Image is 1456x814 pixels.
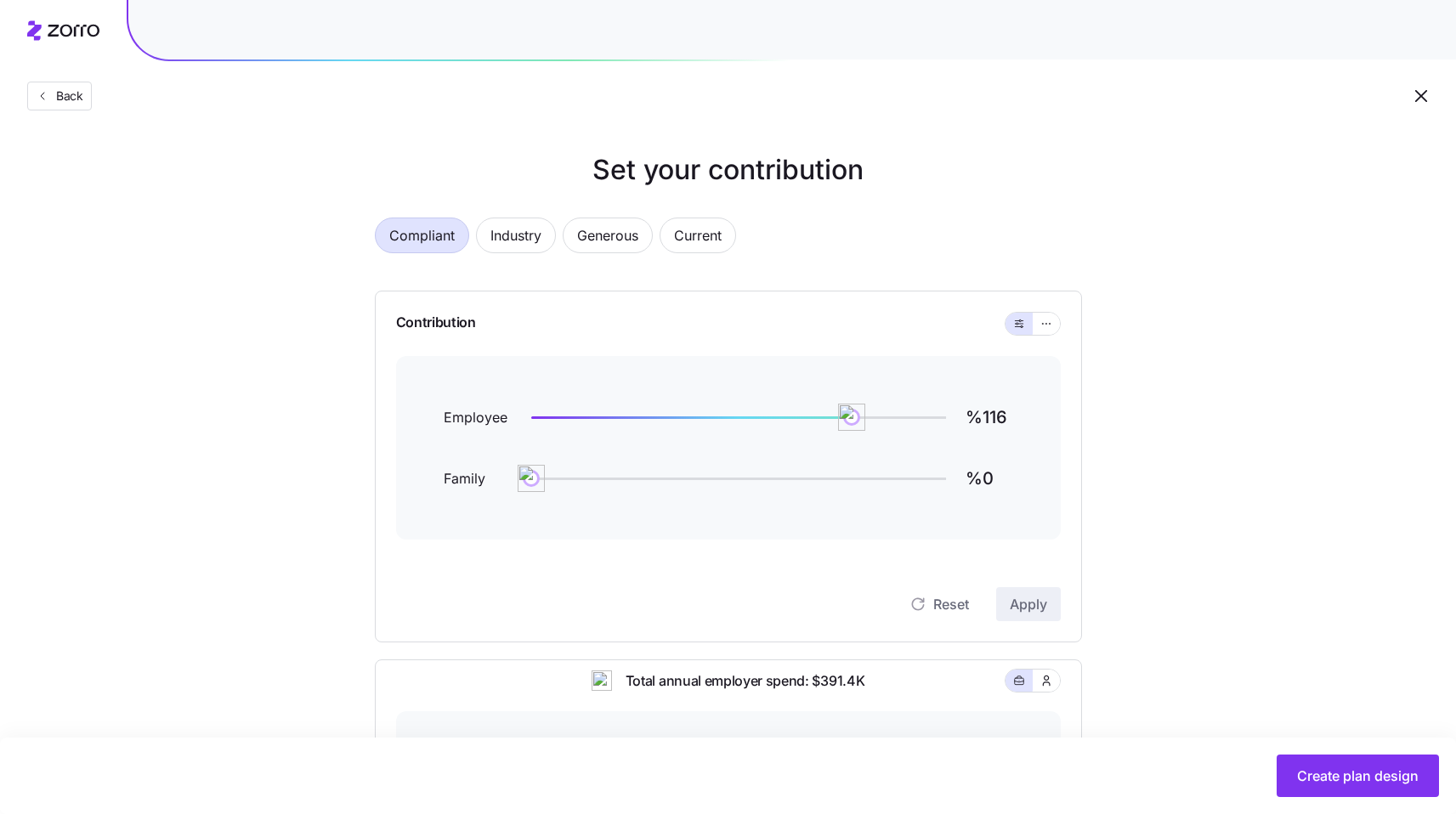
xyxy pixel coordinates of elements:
[660,218,736,253] button: Current
[307,150,1150,190] h1: Set your contribution
[996,587,1061,621] button: Apply
[444,468,512,489] span: Family
[592,670,612,691] img: ai-icon.png
[838,404,865,431] img: ai-icon.png
[444,407,512,428] span: Employee
[612,670,864,692] span: Total annual employer spend: $391.4K
[1277,755,1439,797] button: Create plan design
[389,218,455,252] span: Compliant
[896,587,983,621] button: Reset
[518,465,545,492] img: ai-icon.png
[577,218,638,252] span: Generous
[396,312,476,336] span: Contribution
[490,218,541,252] span: Industry
[27,82,92,110] button: Back
[49,88,83,105] span: Back
[375,218,469,253] button: Compliant
[476,218,556,253] button: Industry
[1010,594,1047,614] span: Apply
[933,594,969,614] span: Reset
[674,218,722,252] span: Current
[1297,766,1419,786] span: Create plan design
[563,218,653,253] button: Generous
